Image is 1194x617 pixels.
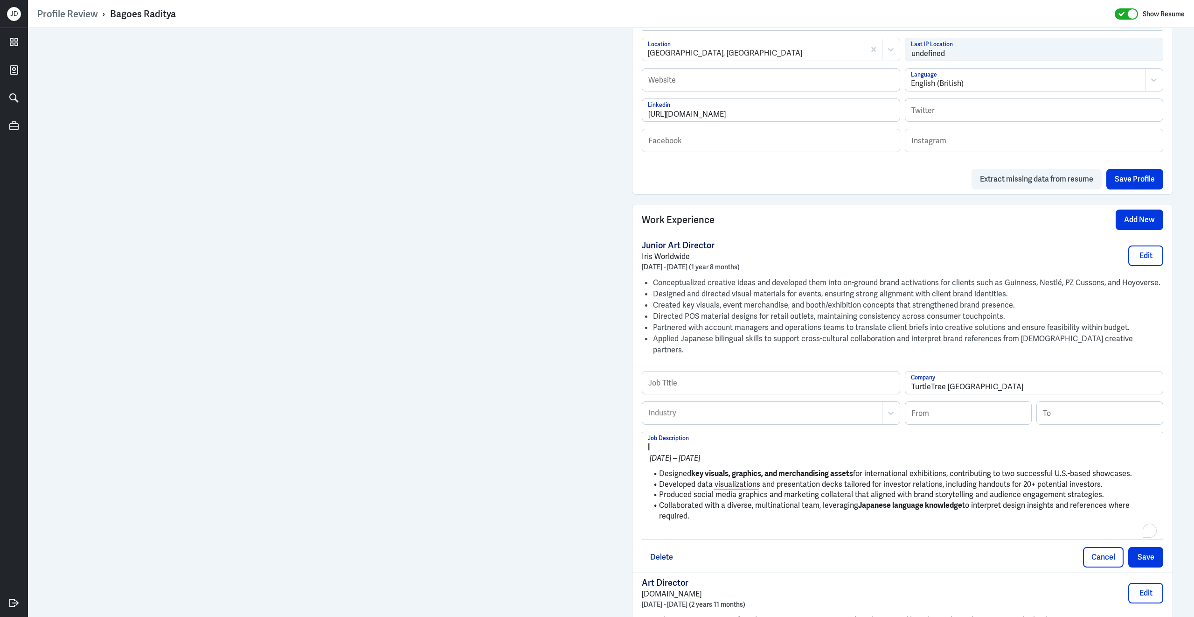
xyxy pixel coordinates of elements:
input: From [905,402,1031,424]
li: Created key visuals, event merchandise, and booth/exhibition concepts that strengthened brand pre... [653,300,1163,311]
button: Delete [642,547,681,568]
li: Developed data visualizations and presentation decks tailored for investor relations, including h... [648,479,1157,490]
li: Designed and directed visual materials for events, ensuring strong alignment with client brand id... [653,288,1163,300]
li: Partnered with account managers and operations teams to translate client briefs into creative sol... [653,322,1163,333]
input: Job Title [642,372,900,394]
div: Bagoes Raditya [110,8,176,20]
a: Profile Review [37,8,98,20]
input: Facebook [642,129,900,152]
button: Save [1128,547,1163,568]
li: Conceptualized creative ideas and developed them into on-ground brand activations for clients suc... [653,277,1163,288]
input: Company [905,372,1163,394]
button: Edit [1128,245,1163,266]
p: [DATE] - [DATE] (1 year 8 months) [642,262,740,272]
button: Add New [1116,210,1163,230]
input: Twitter [905,99,1163,121]
p: [DATE] - [DATE] (2 years 11 months) [642,600,745,609]
li: Produced social media graphics and marketing collateral that aligned with brand storytelling and ... [648,490,1157,500]
p: Art Director [642,577,745,589]
p: Junior Art Director [642,240,740,251]
li: Applied Japanese bilingual skills to support cross-cultural collaboration and interpret brand ref... [653,333,1163,356]
p: › [98,8,110,20]
strong: | [648,442,650,452]
input: To [1037,402,1163,424]
p: [DOMAIN_NAME] [642,589,745,600]
button: Edit [1128,583,1163,603]
p: Iris Worldwide [642,251,740,262]
input: Last IP Location [905,38,1163,61]
button: Extract missing data from resume [972,169,1102,189]
button: Cancel [1083,547,1124,568]
button: Save Profile [1106,169,1163,189]
li: Designed for international exhibitions, contributing to two successful U.S.-based showcases. [648,469,1157,479]
strong: Japanese language knowledge [858,500,962,510]
iframe: To enrich screen reader interactions, please activate Accessibility in Grammarly extension settings [49,37,590,608]
li: Collaborated with a diverse, multinational team, leveraging to interpret design insights and refe... [648,500,1157,521]
input: Website [642,69,900,91]
div: J D [7,7,21,21]
input: Instagram [905,129,1163,152]
em: [DATE] – [DATE] [650,453,700,463]
span: Work Experience [642,213,715,227]
strong: key visuals, graphics, and merchandising assets [691,469,853,478]
div: To enrich screen reader interactions, please activate Accessibility in Grammarly extension settings [648,442,1157,538]
input: Linkedin [642,99,900,121]
label: Show Resume [1143,8,1185,20]
li: Directed POS material designs for retail outlets, maintaining consistency across consumer touchpo... [653,311,1163,322]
